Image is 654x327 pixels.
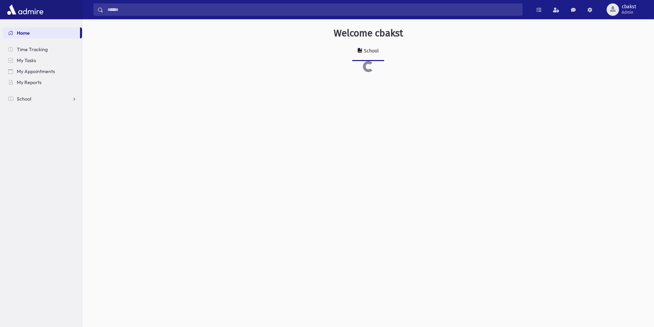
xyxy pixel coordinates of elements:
[622,4,636,10] span: cbakst
[363,48,379,54] div: School
[17,46,48,52] span: Time Tracking
[622,10,636,15] span: Admin
[3,66,82,77] a: My Appointments
[17,96,31,102] span: School
[3,44,82,55] a: Time Tracking
[352,42,384,61] a: School
[17,57,36,63] span: My Tasks
[5,3,45,16] img: AdmirePro
[3,55,82,66] a: My Tasks
[3,77,82,88] a: My Reports
[17,68,55,74] span: My Appointments
[103,3,522,16] input: Search
[3,27,80,38] a: Home
[334,27,403,39] h3: Welcome cbakst
[17,30,30,36] span: Home
[17,79,42,85] span: My Reports
[3,93,82,104] a: School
